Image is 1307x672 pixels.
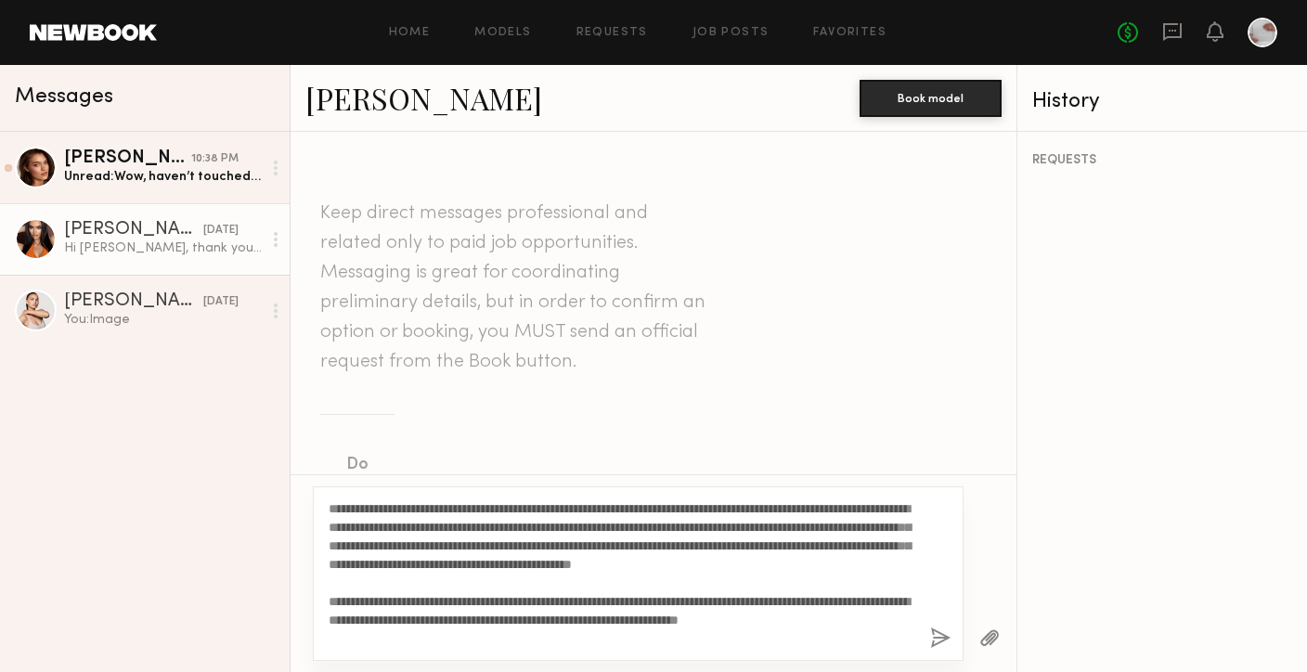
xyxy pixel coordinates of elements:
span: Messages [15,86,113,108]
div: You: Image [64,311,262,329]
a: Favorites [813,27,886,39]
a: Requests [576,27,648,39]
div: [DATE] [203,293,239,311]
a: Job Posts [692,27,770,39]
div: 10:38 PM [191,150,239,168]
div: [PERSON_NAME] [64,292,203,311]
button: Book model [860,80,1002,117]
div: History [1032,91,1292,112]
a: [PERSON_NAME] [305,78,542,118]
a: Home [389,27,431,39]
div: [PERSON_NAME] [64,221,203,239]
a: Models [474,27,531,39]
div: Do [346,452,584,478]
div: Hi [PERSON_NAME], thank you for the message!:) I would love to work together! I’m pretty flexible... [64,239,262,257]
a: Book model [860,89,1002,105]
div: REQUESTS [1032,154,1292,167]
div: Unread: Wow, haven’t touched the clothes but on the video and image you sent the material looks l... [64,168,262,186]
div: [DATE] [203,222,239,239]
header: Keep direct messages professional and related only to paid job opportunities. Messaging is great ... [320,199,710,377]
div: [PERSON_NAME] [64,149,191,168]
